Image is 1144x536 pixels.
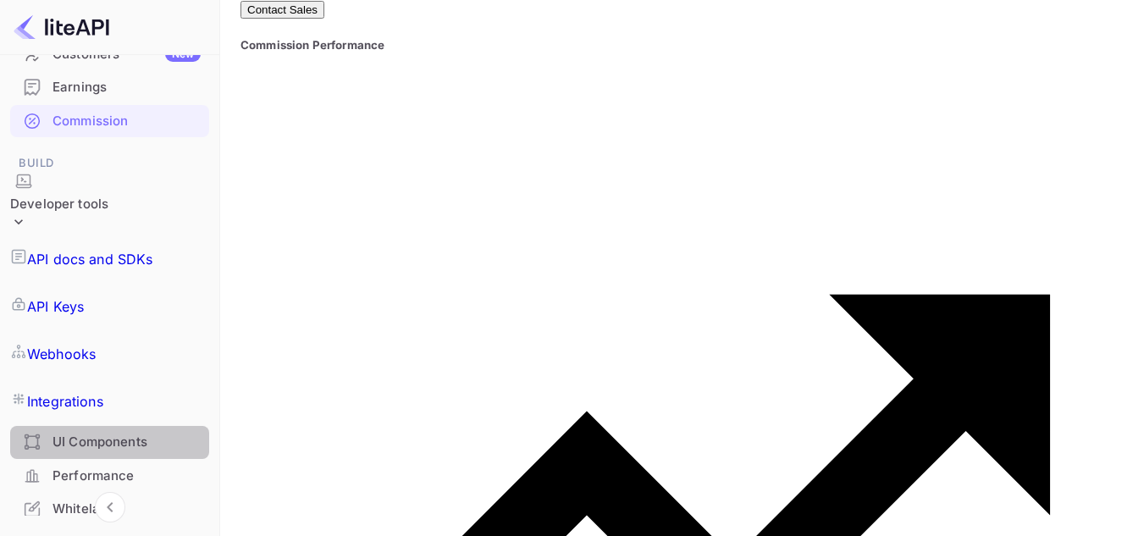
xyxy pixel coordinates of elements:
a: Performance [10,460,209,491]
div: Earnings [53,78,201,97]
button: Collapse navigation [95,492,125,522]
div: Whitelabel [53,500,201,519]
span: Build [10,154,209,173]
div: Developer tools [10,195,108,214]
div: UI Components [10,426,209,459]
a: Commission [10,105,209,136]
p: API Keys [27,296,84,317]
a: Whitelabel [10,493,209,524]
a: CustomersNew [10,38,209,69]
a: Integrations [10,378,209,425]
a: Webhooks [10,330,209,378]
div: Whitelabel [10,493,209,526]
div: Developer tools [10,173,108,236]
a: API docs and SDKs [10,235,209,283]
h5: Commission Performance [240,37,1124,54]
div: Earnings [10,71,209,104]
p: API docs and SDKs [27,249,153,269]
div: Performance [53,467,201,486]
div: Commission [53,112,201,131]
p: Webhooks [27,344,96,364]
button: Contact Sales [240,1,324,19]
div: UI Components [53,433,201,452]
p: Integrations [27,391,103,412]
div: Commission [10,105,209,138]
a: Earnings [10,71,209,102]
img: LiteAPI logo [14,14,109,41]
a: API Keys [10,283,209,330]
div: Performance [10,460,209,493]
a: UI Components [10,426,209,457]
